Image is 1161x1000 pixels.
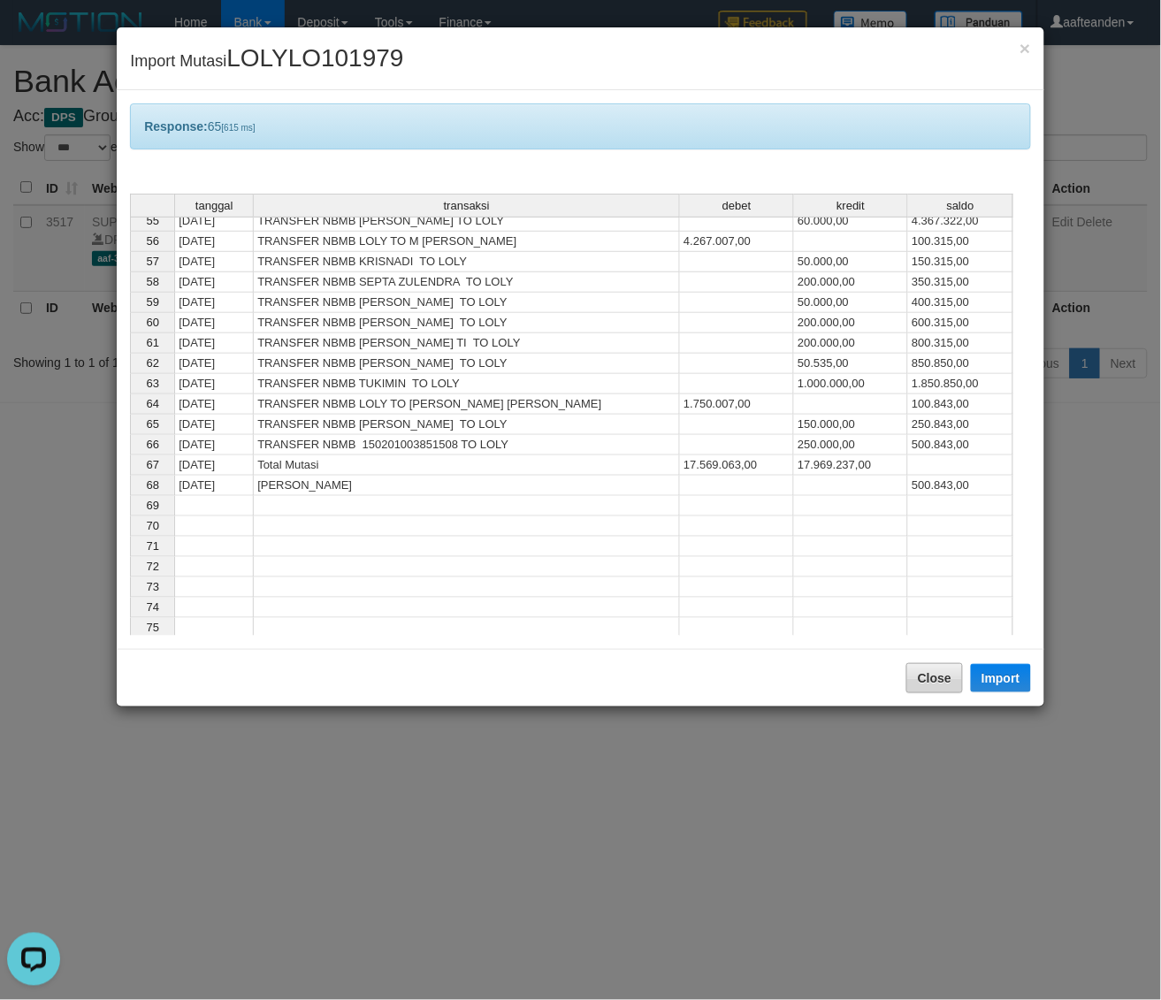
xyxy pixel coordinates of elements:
[174,252,254,272] td: [DATE]
[254,333,680,354] td: TRANSFER NBMB [PERSON_NAME] TI TO LOLY
[794,272,908,293] td: 200.000,00
[174,293,254,313] td: [DATE]
[908,333,1013,354] td: 800.315,00
[174,211,254,232] td: [DATE]
[908,394,1013,415] td: 100.843,00
[147,580,159,593] span: 73
[147,458,159,471] span: 67
[174,455,254,476] td: [DATE]
[908,211,1013,232] td: 4.367.322,00
[908,272,1013,293] td: 350.315,00
[226,44,403,72] span: LOLYLO101979
[254,476,680,496] td: [PERSON_NAME]
[195,200,233,212] span: tanggal
[7,7,60,60] button: Open LiveChat chat widget
[147,397,159,410] span: 64
[130,103,1030,149] div: 65
[147,600,159,614] span: 74
[794,374,908,394] td: 1.000.000,00
[908,435,1013,455] td: 500.843,00
[794,211,908,232] td: 60.000,00
[971,664,1031,692] button: Import
[254,415,680,435] td: TRANSFER NBMB [PERSON_NAME] TO LOLY
[147,417,159,431] span: 65
[221,123,255,133] span: [615 ms]
[908,374,1013,394] td: 1.850.850,00
[908,415,1013,435] td: 250.843,00
[794,415,908,435] td: 150.000,00
[254,455,680,476] td: Total Mutasi
[147,499,159,512] span: 69
[680,232,794,252] td: 4.267.007,00
[174,313,254,333] td: [DATE]
[174,232,254,252] td: [DATE]
[794,252,908,272] td: 50.000,00
[147,214,159,227] span: 55
[794,455,908,476] td: 17.969.237,00
[144,119,208,134] b: Response:
[147,295,159,309] span: 59
[254,252,680,272] td: TRANSFER NBMB KRISNADI TO LOLY
[722,200,752,212] span: debet
[1020,38,1030,58] span: ×
[906,663,963,693] button: Close
[174,415,254,435] td: [DATE]
[254,374,680,394] td: TRANSFER NBMB TUKIMIN TO LOLY
[147,438,159,451] span: 66
[1020,39,1030,57] button: Close
[147,519,159,532] span: 70
[174,374,254,394] td: [DATE]
[908,313,1013,333] td: 600.315,00
[147,621,159,634] span: 75
[147,478,159,492] span: 68
[254,354,680,374] td: TRANSFER NBMB [PERSON_NAME] TO LOLY
[794,293,908,313] td: 50.000,00
[908,232,1013,252] td: 100.315,00
[444,200,490,212] span: transaksi
[147,560,159,573] span: 72
[130,194,174,218] th: Select whole grid
[130,52,403,70] span: Import Mutasi
[254,313,680,333] td: TRANSFER NBMB [PERSON_NAME] TO LOLY
[147,234,159,248] span: 56
[174,272,254,293] td: [DATE]
[147,255,159,268] span: 57
[794,435,908,455] td: 250.000,00
[794,333,908,354] td: 200.000,00
[836,200,865,212] span: kredit
[254,394,680,415] td: TRANSFER NBMB LOLY TO [PERSON_NAME] [PERSON_NAME]
[147,539,159,553] span: 71
[147,356,159,370] span: 62
[174,394,254,415] td: [DATE]
[680,394,794,415] td: 1.750.007,00
[147,336,159,349] span: 61
[254,211,680,232] td: TRANSFER NBMB [PERSON_NAME] TO LOLY
[908,252,1013,272] td: 150.315,00
[147,377,159,390] span: 63
[254,272,680,293] td: TRANSFER NBMB SEPTA ZULENDRA TO LOLY
[147,316,159,329] span: 60
[254,293,680,313] td: TRANSFER NBMB [PERSON_NAME] TO LOLY
[794,313,908,333] td: 200.000,00
[174,354,254,374] td: [DATE]
[174,333,254,354] td: [DATE]
[174,435,254,455] td: [DATE]
[908,293,1013,313] td: 400.315,00
[680,455,794,476] td: 17.569.063,00
[254,435,680,455] td: TRANSFER NBMB 150201003851508 TO LOLY
[147,275,159,288] span: 58
[174,476,254,496] td: [DATE]
[947,200,974,212] span: saldo
[908,476,1013,496] td: 500.843,00
[794,354,908,374] td: 50.535,00
[908,354,1013,374] td: 850.850,00
[254,232,680,252] td: TRANSFER NBMB LOLY TO M [PERSON_NAME]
